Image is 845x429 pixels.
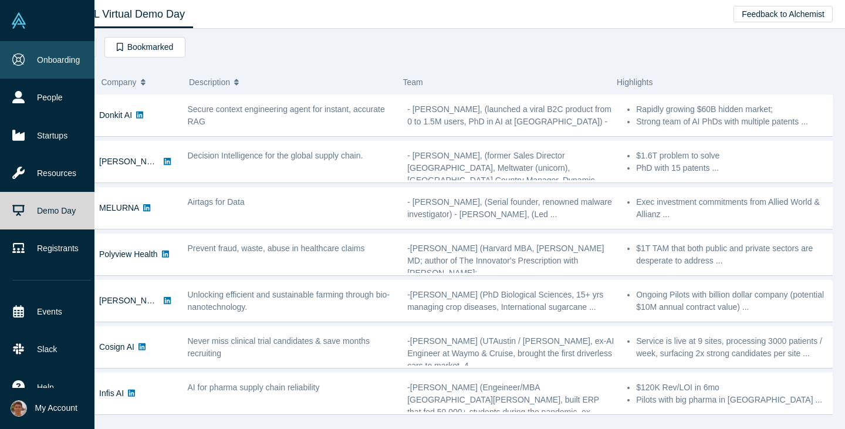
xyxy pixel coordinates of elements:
[188,336,370,358] span: Never miss clinical trial candidates & save months recruiting
[636,162,834,174] li: PhD with 15 patents ...
[99,157,167,166] a: [PERSON_NAME]
[11,400,27,417] img: Mikhail Baklanov's Account
[407,104,611,139] span: - [PERSON_NAME], (launched a viral B2C product from 0 to 1.5M users, PhD in AI at [GEOGRAPHIC_DAT...
[636,196,834,221] li: Exec investment commitments from Allied World & Allianz ...
[189,70,391,94] button: Description
[407,197,612,219] span: - [PERSON_NAME], (Serial founder, renowned malware investigator) - [PERSON_NAME], (Led ...
[35,402,77,414] span: My Account
[102,70,177,94] button: Company
[407,290,603,312] span: -[PERSON_NAME] (PhD Biological Sciences, 15+ yrs managing crop diseases, International sugarcane ...
[99,203,139,212] a: MELURNA
[188,244,365,253] span: Prevent fraud, waste, abuse in healthcare claims
[188,197,245,207] span: Airtags for Data
[99,342,134,352] a: Cosign AI
[407,336,614,370] span: -[PERSON_NAME] (UTAustin / [PERSON_NAME], ex-AI Engineer at Waymo & Cruise, brought the first dri...
[407,383,599,429] span: -[PERSON_NAME] (Engeineer/MBA [GEOGRAPHIC_DATA][PERSON_NAME], built ERP that fed 50,000+ students...
[403,77,423,87] span: Team
[99,249,158,259] a: Polyview Health
[636,150,834,162] li: $1.6T problem to solve
[99,110,132,120] a: Donkit AI
[11,400,77,417] button: My Account
[636,335,834,360] li: Service is live at 9 sites, processing 3000 patients / week, surfacing 2x strong candidates per s...
[636,103,834,116] li: Rapidly growing $60B hidden market;
[636,381,834,394] li: $120K Rev/LOI in 6mo
[636,394,834,406] li: Pilots with big pharma in [GEOGRAPHIC_DATA] ...
[407,244,604,278] span: -[PERSON_NAME] (Harvard MBA, [PERSON_NAME] MD; author of The Innovator's Prescription with [PERSO...
[37,381,54,394] span: Help
[49,1,193,28] a: Class XL Virtual Demo Day
[188,290,390,312] span: Unlocking efficient and sustainable farming through bio-nanotechnology.
[99,296,167,305] a: [PERSON_NAME]
[99,389,124,398] a: Infis AI
[188,104,385,126] span: Secure context engineering agent for instant, accurate RAG
[617,77,653,87] span: Highlights
[188,383,320,392] span: AI for pharma supply chain reliability
[636,116,834,128] li: Strong team of AI PhDs with multiple patents ...
[407,151,594,197] span: - [PERSON_NAME], (former Sales Director [GEOGRAPHIC_DATA], Meltwater (unicorn), [GEOGRAPHIC_DATA]...
[734,6,833,22] button: Feedback to Alchemist
[188,151,363,160] span: Decision Intelligence for the global supply chain.
[102,70,137,94] span: Company
[636,242,834,267] li: $1T TAM that both public and private sectors are desperate to address ...
[104,37,185,58] button: Bookmarked
[189,70,230,94] span: Description
[636,289,834,313] li: Ongoing Pilots with billion dollar company (potential $10M annual contract value) ...
[11,12,27,29] img: Alchemist Vault Logo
